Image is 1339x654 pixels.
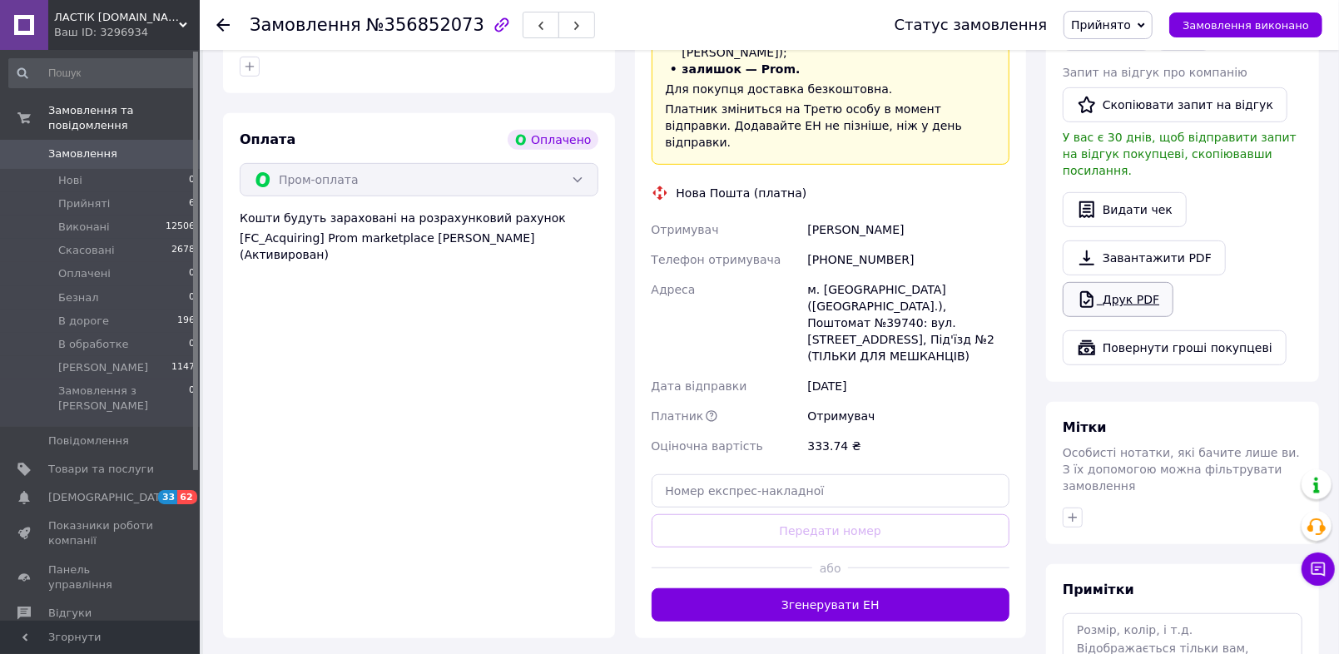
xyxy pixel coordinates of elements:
span: Відгуки [48,606,92,621]
span: Замовлення виконано [1183,19,1309,32]
span: Замовлення та повідомлення [48,103,200,133]
span: Нові [58,173,82,188]
span: Скасовані [58,243,115,258]
span: Запит на відгук про компанію [1063,66,1247,79]
button: Замовлення виконано [1169,12,1322,37]
span: 33 [158,490,177,504]
div: [PERSON_NAME] [804,215,1013,245]
a: Друк PDF [1063,282,1173,317]
input: Номер експрес-накладної [652,474,1010,508]
span: Прийняті [58,196,110,211]
span: Отримувач [652,223,719,236]
span: [DEMOGRAPHIC_DATA] [48,490,171,505]
div: [DATE] [804,371,1013,401]
div: Повернутися назад [216,17,230,33]
span: 0 [189,266,195,281]
div: Платник зміниться на Третю особу в момент відправки. Додавайте ЕН не пізніше, ніж у день відправки. [666,101,996,151]
span: Особисті нотатки, які бачите лише ви. З їх допомогою можна фільтрувати замовлення [1063,446,1300,493]
span: Оплачені [58,266,111,281]
div: Оплачено [508,130,598,150]
div: [FC_Acquiring] Prom marketplace [PERSON_NAME] (Активирован) [240,230,598,263]
span: Прийнято [1071,18,1131,32]
span: 6 [189,196,195,211]
span: В дороге [58,314,109,329]
span: 0 [189,290,195,305]
span: 1147 [171,360,195,375]
span: 0 [189,337,195,352]
div: Ваш ID: 3296934 [54,25,200,40]
button: Повернути гроші покупцеві [1063,330,1287,365]
span: Адреса [652,283,696,296]
span: [PERSON_NAME] [58,360,148,375]
span: 12506 [166,220,195,235]
span: Платник [652,409,704,423]
span: Безнал [58,290,99,305]
span: Замовлення з [PERSON_NAME] [58,384,189,414]
a: Завантажити PDF [1063,240,1226,275]
span: Оціночна вартість [652,439,763,453]
span: №356852073 [366,15,484,35]
span: Виконані [58,220,110,235]
div: Для покупця доставка безкоштовна. [666,81,996,97]
div: 333.74 ₴ [804,431,1013,461]
span: 2678 [171,243,195,258]
span: Дата відправки [652,379,747,393]
button: Згенерувати ЕН [652,588,1010,622]
button: Чат з покупцем [1302,552,1335,586]
span: Телефон отримувача [652,253,781,266]
span: Мітки [1063,419,1107,435]
span: Товари та послуги [48,462,154,477]
span: Панель управління [48,562,154,592]
span: ЛАСТІК lastik.com.ua [54,10,179,25]
span: Примітки [1063,582,1134,597]
span: Повідомлення [48,434,129,448]
span: У вас є 30 днів, щоб відправити запит на відгук покупцеві, скопіювавши посилання. [1063,131,1297,177]
span: 196 [177,314,195,329]
div: Кошти будуть зараховані на розрахунковий рахунок [240,210,598,263]
span: 62 [177,490,196,504]
input: Пошук [8,58,196,88]
span: 0 [189,384,195,414]
span: Замовлення [48,146,117,161]
span: В обработке [58,337,129,352]
button: Видати чек [1063,192,1187,227]
button: Скопіювати запит на відгук [1063,87,1287,122]
span: або [812,560,848,577]
span: Показники роботи компанії [48,518,154,548]
div: Нова Пошта (платна) [672,185,811,201]
div: Статус замовлення [895,17,1048,33]
div: Отримувач [804,401,1013,431]
span: Оплата [240,131,295,147]
div: м. [GEOGRAPHIC_DATA] ([GEOGRAPHIC_DATA].), Поштомат №39740: вул. [STREET_ADDRESS], Під'їзд №2 (ТІ... [804,275,1013,371]
span: залишок — Prom. [682,62,801,76]
span: 0 [189,173,195,188]
span: Замовлення [250,15,361,35]
div: [PHONE_NUMBER] [804,245,1013,275]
